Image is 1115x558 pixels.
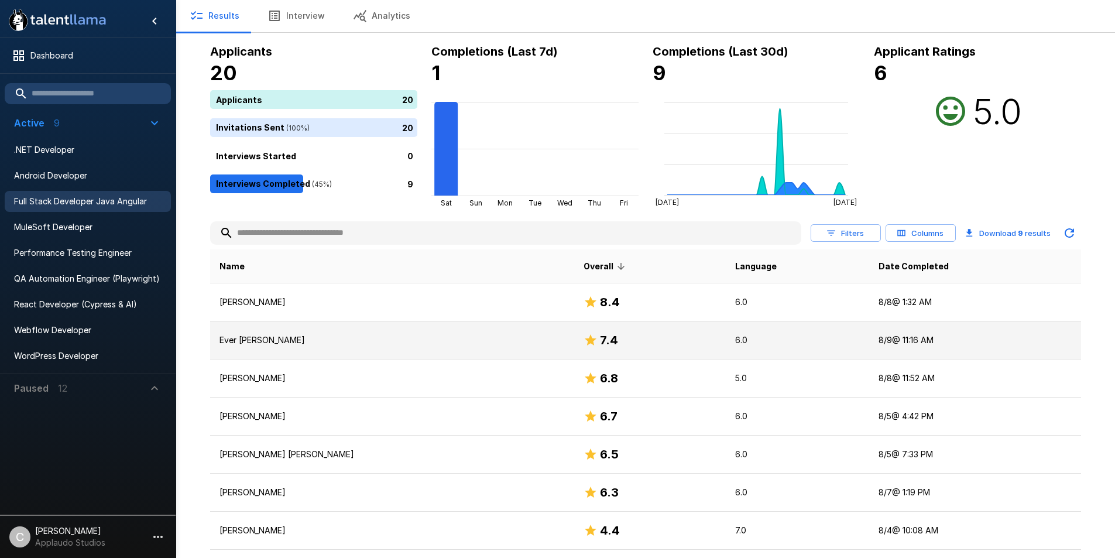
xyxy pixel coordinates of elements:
[431,44,558,59] b: Completions (Last 7d)
[879,259,949,273] span: Date Completed
[407,149,413,162] p: 0
[407,177,413,190] p: 9
[735,525,860,536] p: 7.0
[600,521,620,540] h6: 4.4
[219,334,565,346] p: Ever [PERSON_NAME]
[869,283,1080,321] td: 8/8 @ 1:32 AM
[469,198,482,207] tspan: Sun
[874,61,887,85] b: 6
[529,198,541,207] tspan: Tue
[1018,228,1023,238] b: 9
[600,483,619,502] h6: 6.3
[600,407,617,426] h6: 6.7
[600,331,618,350] h6: 7.4
[587,198,601,207] tspan: Thu
[498,198,513,207] tspan: Mon
[973,90,1022,132] h2: 5.0
[402,93,413,105] p: 20
[869,360,1080,398] td: 8/8 @ 11:52 AM
[600,293,620,311] h6: 8.4
[735,372,860,384] p: 5.0
[869,321,1080,360] td: 8/9 @ 11:16 AM
[402,121,413,133] p: 20
[653,44,788,59] b: Completions (Last 30d)
[869,436,1080,474] td: 8/5 @ 7:33 PM
[440,198,451,207] tspan: Sat
[219,372,565,384] p: [PERSON_NAME]
[735,410,860,422] p: 6.0
[431,61,440,85] b: 1
[886,224,956,242] button: Columns
[735,449,860,460] p: 6.0
[600,445,619,464] h6: 6.5
[874,44,976,59] b: Applicant Ratings
[210,44,272,59] b: Applicants
[869,512,1080,550] td: 8/4 @ 10:08 AM
[869,474,1080,512] td: 8/7 @ 1:19 PM
[210,61,237,85] b: 20
[960,221,1055,245] button: Download 9 results
[219,449,565,460] p: [PERSON_NAME] [PERSON_NAME]
[219,296,565,308] p: [PERSON_NAME]
[653,61,666,85] b: 9
[219,410,565,422] p: [PERSON_NAME]
[869,398,1080,436] td: 8/5 @ 4:42 PM
[619,198,627,207] tspan: Fri
[1058,221,1081,245] button: Updated Today - 6:56 AM
[811,224,881,242] button: Filters
[600,369,618,388] h6: 6.8
[735,334,860,346] p: 6.0
[219,259,245,273] span: Name
[735,296,860,308] p: 6.0
[735,259,777,273] span: Language
[557,198,572,207] tspan: Wed
[735,487,860,498] p: 6.0
[219,525,565,536] p: [PERSON_NAME]
[584,259,629,273] span: Overall
[833,198,856,207] tspan: [DATE]
[219,487,565,498] p: [PERSON_NAME]
[656,198,679,207] tspan: [DATE]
